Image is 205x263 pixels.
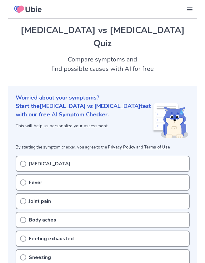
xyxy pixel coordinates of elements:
[16,102,152,119] p: Start the [MEDICAL_DATA] vs [MEDICAL_DATA] test with our free AI Symptom Checker.
[144,144,170,150] a: Terms of Use
[29,179,42,186] p: Fever
[29,160,71,168] p: [MEDICAL_DATA]
[29,254,51,261] p: Sneezing
[16,144,190,151] p: By starting the symptom checker, you agree to the and
[152,103,188,138] img: Shiba
[8,55,197,74] h2: Compare symptoms and find possible causes with AI for free
[29,197,51,205] p: Joint pain
[108,144,135,150] a: Privacy Policy
[16,123,152,129] p: This will help us personalize your assessment.
[16,24,190,50] h1: [MEDICAL_DATA] vs [MEDICAL_DATA] Quiz
[29,235,74,242] p: Feeling exhausted
[29,216,56,224] p: Body aches
[16,94,190,102] p: Worried about your symptoms?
